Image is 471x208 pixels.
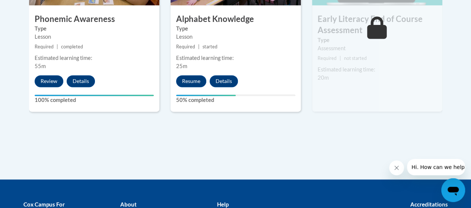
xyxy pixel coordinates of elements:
div: Estimated learning time: [318,65,437,74]
button: Details [210,75,238,87]
iframe: Close message [389,160,404,175]
div: Assessment [318,44,437,52]
span: 20m [318,74,329,81]
b: Help [217,201,228,207]
span: Required [318,55,337,61]
div: Estimated learning time: [176,54,295,62]
span: completed [61,44,83,49]
span: Required [176,44,195,49]
iframe: Message from company [407,159,465,175]
b: Cox Campus For [23,201,65,207]
button: Resume [176,75,206,87]
div: Your progress [176,95,236,96]
button: Details [67,75,95,87]
b: Accreditations [410,201,448,207]
span: Hi. How can we help? [4,5,60,11]
label: Type [176,25,295,33]
div: Your progress [35,95,154,96]
button: Review [35,75,63,87]
h3: Early Literacy End of Course Assessment [312,13,442,36]
label: 50% completed [176,96,295,104]
div: Lesson [35,33,154,41]
span: | [340,55,341,61]
label: Type [35,25,154,33]
b: About [120,201,136,207]
span: 25m [176,63,187,69]
h3: Alphabet Knowledge [171,13,301,25]
span: | [57,44,58,49]
h3: Phonemic Awareness [29,13,159,25]
span: | [198,44,200,49]
div: Estimated learning time: [35,54,154,62]
label: Type [318,36,437,44]
span: not started [344,55,367,61]
label: 100% completed [35,96,154,104]
span: started [203,44,217,49]
span: Required [35,44,54,49]
div: Lesson [176,33,295,41]
span: 55m [35,63,46,69]
iframe: Button to launch messaging window [441,178,465,202]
